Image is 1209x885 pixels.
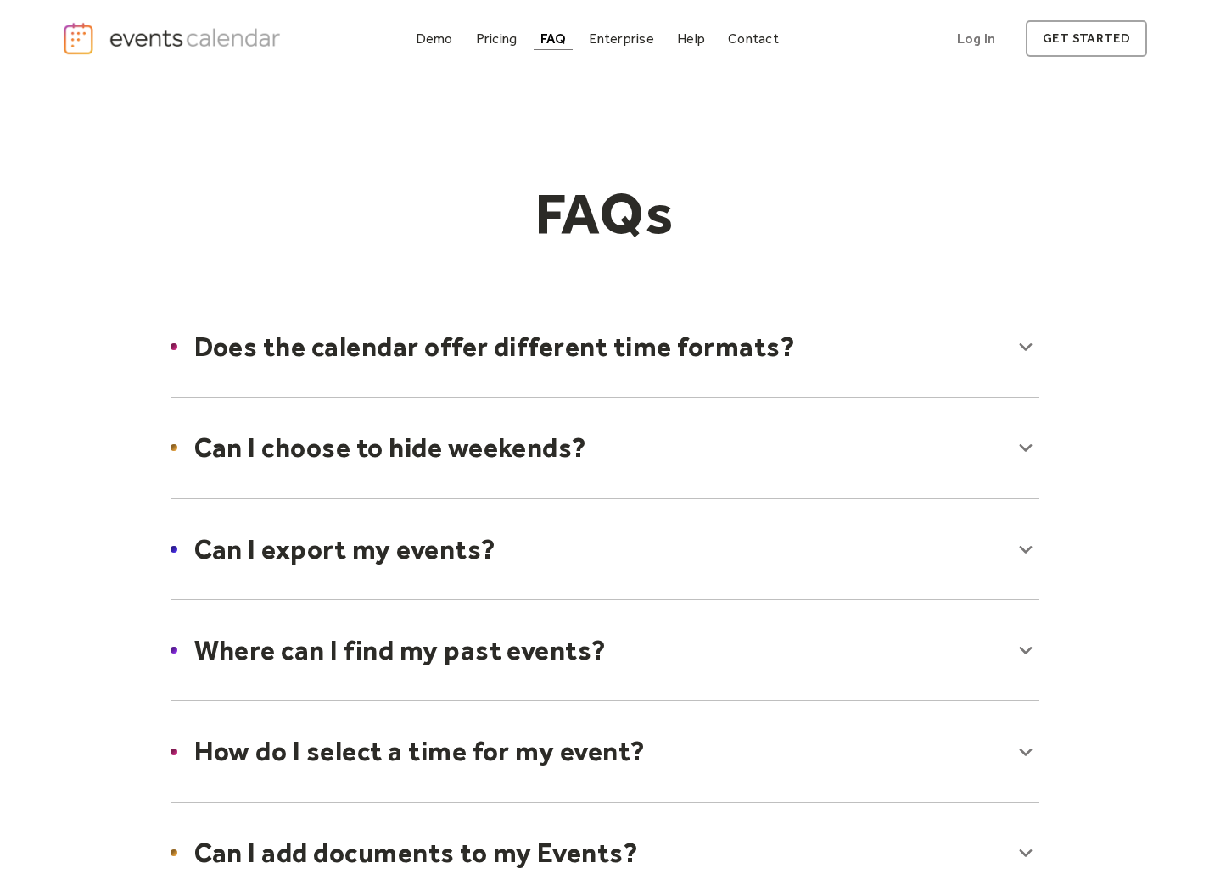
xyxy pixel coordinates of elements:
[1026,20,1147,57] a: get started
[677,34,705,43] div: Help
[409,27,460,50] a: Demo
[940,20,1012,57] a: Log In
[582,27,660,50] a: Enterprise
[589,34,653,43] div: Enterprise
[728,34,779,43] div: Contact
[279,179,931,248] h1: FAQs
[476,34,518,43] div: Pricing
[670,27,712,50] a: Help
[721,27,786,50] a: Contact
[540,34,567,43] div: FAQ
[416,34,453,43] div: Demo
[62,21,286,56] a: home
[534,27,574,50] a: FAQ
[469,27,524,50] a: Pricing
